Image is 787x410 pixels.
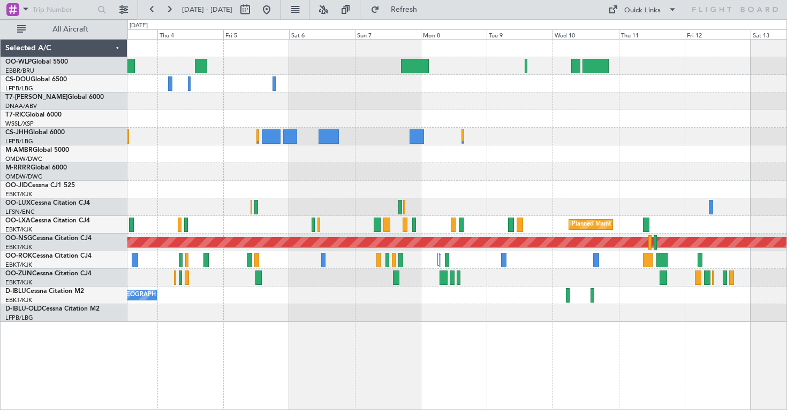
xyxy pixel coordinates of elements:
[421,29,487,39] div: Mon 8
[487,29,553,39] div: Tue 9
[5,200,90,206] a: OO-LUXCessna Citation CJ4
[619,29,685,39] div: Thu 11
[5,84,33,92] a: LFPB/LBG
[5,165,31,171] span: M-RRRR
[5,173,42,181] a: OMDW/DWC
[5,306,100,312] a: D-IBLU-OLDCessna Citation M2
[5,155,42,163] a: OMDW/DWC
[182,5,232,14] span: [DATE] - [DATE]
[5,314,33,322] a: LFPB/LBG
[5,112,62,118] a: T7-RICGlobal 6000
[5,261,32,269] a: EBKT/KJK
[5,235,92,242] a: OO-NSGCessna Citation CJ4
[5,253,32,259] span: OO-ROK
[5,218,31,224] span: OO-LXA
[5,235,32,242] span: OO-NSG
[5,218,90,224] a: OO-LXACessna Citation CJ4
[603,1,682,18] button: Quick Links
[5,306,42,312] span: D-IBLU-OLD
[130,21,148,30] div: [DATE]
[5,59,68,65] a: OO-WLPGlobal 5500
[5,190,32,198] a: EBKT/KJK
[5,112,25,118] span: T7-RIC
[5,165,67,171] a: M-RRRRGlobal 6000
[624,5,661,16] div: Quick Links
[5,296,32,304] a: EBKT/KJK
[366,1,430,18] button: Refresh
[5,76,67,83] a: CS-DOUGlobal 6500
[5,226,32,234] a: EBKT/KJK
[5,147,33,153] span: M-AMBR
[355,29,421,39] div: Sun 7
[5,94,67,100] span: T7-[PERSON_NAME]
[5,129,65,136] a: CS-JHHGlobal 6000
[5,243,32,251] a: EBKT/KJK
[685,29,751,39] div: Fri 12
[5,253,92,259] a: OO-ROKCessna Citation CJ4
[5,270,32,277] span: OO-ZUN
[5,182,28,189] span: OO-JID
[5,288,26,295] span: D-IBLU
[5,94,104,100] a: T7-[PERSON_NAME]Global 6000
[572,216,697,233] div: Planned Maint Kortrijk-[GEOGRAPHIC_DATA]
[5,288,84,295] a: D-IBLUCessna Citation M2
[28,26,113,33] span: All Aircraft
[382,6,427,13] span: Refresh
[553,29,618,39] div: Wed 10
[5,279,32,287] a: EBKT/KJK
[5,67,34,75] a: EBBR/BRU
[5,137,33,145] a: LFPB/LBG
[33,2,94,18] input: Trip Number
[157,29,223,39] div: Thu 4
[5,102,37,110] a: DNAA/ABV
[5,120,34,128] a: WSSL/XSP
[5,208,35,216] a: LFSN/ENC
[5,147,69,153] a: M-AMBRGlobal 5000
[5,182,75,189] a: OO-JIDCessna CJ1 525
[5,200,31,206] span: OO-LUX
[289,29,355,39] div: Sat 6
[12,21,116,38] button: All Aircraft
[5,76,31,83] span: CS-DOU
[5,59,32,65] span: OO-WLP
[5,129,28,136] span: CS-JHH
[223,29,289,39] div: Fri 5
[5,270,92,277] a: OO-ZUNCessna Citation CJ4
